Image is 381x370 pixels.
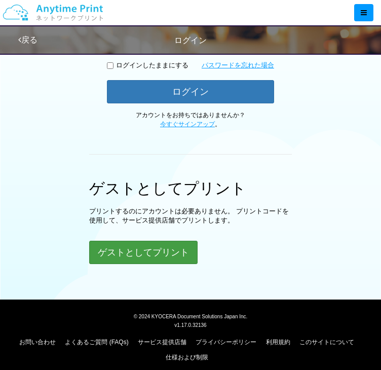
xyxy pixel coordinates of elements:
[174,322,206,328] span: v1.17.0.32136
[160,121,221,128] span: 。
[174,36,207,45] span: ログイン
[116,61,188,70] p: ログインしたままにする
[196,339,256,346] a: プライバシーポリシー
[134,313,248,319] span: © 2024 KYOCERA Document Solutions Japan Inc.
[89,207,292,226] p: プリントするのにアカウントは必要ありません。 プリントコードを使用して、サービス提供店舗でプリントします。
[299,339,354,346] a: このサイトについて
[107,80,274,103] button: ログイン
[18,35,37,44] a: 戻る
[166,354,208,361] a: 仕様および制限
[202,61,274,70] a: パスワードを忘れた場合
[19,339,56,346] a: お問い合わせ
[138,339,186,346] a: サービス提供店舗
[65,339,128,346] a: よくあるご質問 (FAQs)
[107,111,274,128] p: アカウントをお持ちではありませんか？
[89,241,198,264] button: ゲストとしてプリント
[160,121,215,128] a: 今すぐサインアップ
[266,339,290,346] a: 利用規約
[89,180,292,197] h1: ゲストとしてプリント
